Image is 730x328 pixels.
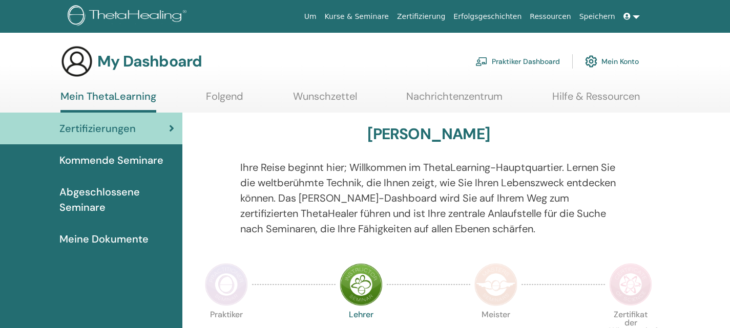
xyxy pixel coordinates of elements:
a: Kurse & Seminare [321,7,393,26]
a: Mein ThetaLearning [60,90,156,113]
a: Folgend [206,90,243,110]
a: Wunschzettel [293,90,357,110]
img: Practitioner [205,263,248,306]
a: Zertifizierung [393,7,449,26]
a: Erfolgsgeschichten [449,7,526,26]
img: cog.svg [585,53,597,70]
a: Mein Konto [585,50,639,73]
p: Ihre Reise beginnt hier; Willkommen im ThetaLearning-Hauptquartier. Lernen Sie die weltberühmte T... [240,160,617,236]
img: Certificate of Science [609,263,652,306]
img: generic-user-icon.jpg [60,45,93,78]
h3: [PERSON_NAME] [367,125,490,143]
img: chalkboard-teacher.svg [475,57,488,66]
img: Master [474,263,517,306]
a: Praktiker Dashboard [475,50,560,73]
a: Hilfe & Ressourcen [552,90,640,110]
a: Speichern [575,7,619,26]
img: Instructor [340,263,383,306]
img: logo.png [68,5,190,28]
span: Zertifizierungen [59,121,136,136]
a: Um [300,7,321,26]
a: Nachrichtenzentrum [406,90,503,110]
span: Kommende Seminare [59,152,163,168]
span: Meine Dokumente [59,231,149,247]
span: Abgeschlossene Seminare [59,184,174,215]
h3: My Dashboard [97,52,202,71]
a: Ressourcen [526,7,575,26]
